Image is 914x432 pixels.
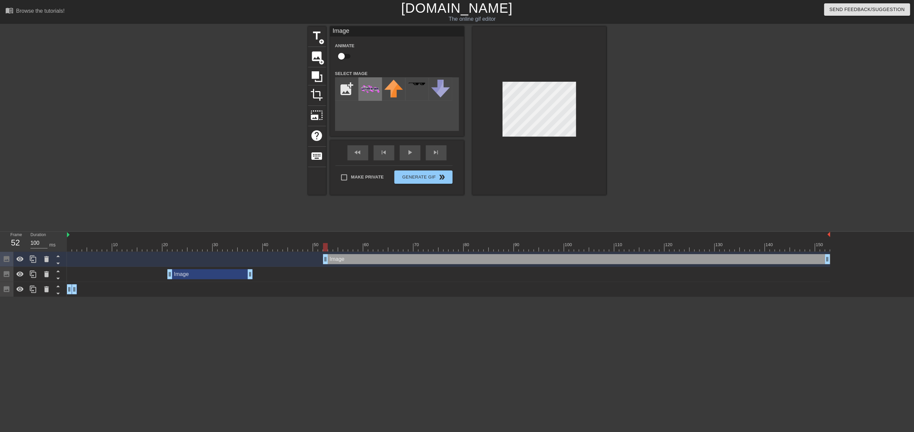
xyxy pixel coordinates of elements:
[166,271,173,278] span: drag_handle
[16,8,65,14] div: Browse the tutorials!
[163,241,169,248] div: 20
[5,6,13,14] span: menu_book
[361,80,380,98] img: yv9Yd-400px-Site-logo.png
[311,129,323,142] span: help
[319,59,325,65] span: add_circle
[311,29,323,42] span: title
[322,256,329,263] span: drag_handle
[824,256,831,263] span: drag_handle
[406,148,414,156] span: play_arrow
[432,148,440,156] span: skip_next
[431,80,450,97] img: downvote.png
[319,39,325,45] span: add_circle
[335,43,355,49] label: Animate
[830,5,905,14] span: Send Feedback/Suggestion
[438,173,446,181] span: double_arrow
[351,174,384,181] span: Make Private
[464,241,470,248] div: 80
[30,233,46,237] label: Duration
[5,232,25,251] div: Frame
[816,241,824,248] div: 150
[330,26,464,37] div: Image
[615,241,623,248] div: 110
[394,170,452,184] button: Generate Gif
[397,173,450,181] span: Generate Gif
[10,237,20,249] div: 52
[824,3,910,16] button: Send Feedback/Suggestion
[314,241,320,248] div: 50
[308,15,636,23] div: The online gif editor
[414,241,420,248] div: 70
[71,286,78,293] span: drag_handle
[380,148,388,156] span: skip_previous
[311,150,323,162] span: keyboard
[5,6,65,17] a: Browse the tutorials!
[247,271,253,278] span: drag_handle
[408,82,427,86] img: deal-with-it.png
[113,241,119,248] div: 10
[401,1,513,15] a: [DOMAIN_NAME]
[665,241,674,248] div: 120
[565,241,573,248] div: 100
[354,148,362,156] span: fast_rewind
[335,70,368,77] label: Select Image
[66,286,73,293] span: drag_handle
[263,241,270,248] div: 40
[213,241,219,248] div: 30
[828,232,830,237] img: bound-end.png
[311,88,323,101] span: crop
[364,241,370,248] div: 60
[311,50,323,63] span: image
[49,241,56,248] div: ms
[715,241,724,248] div: 130
[515,241,521,248] div: 90
[384,80,403,97] img: upvote.png
[766,241,774,248] div: 140
[311,109,323,122] span: photo_size_select_large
